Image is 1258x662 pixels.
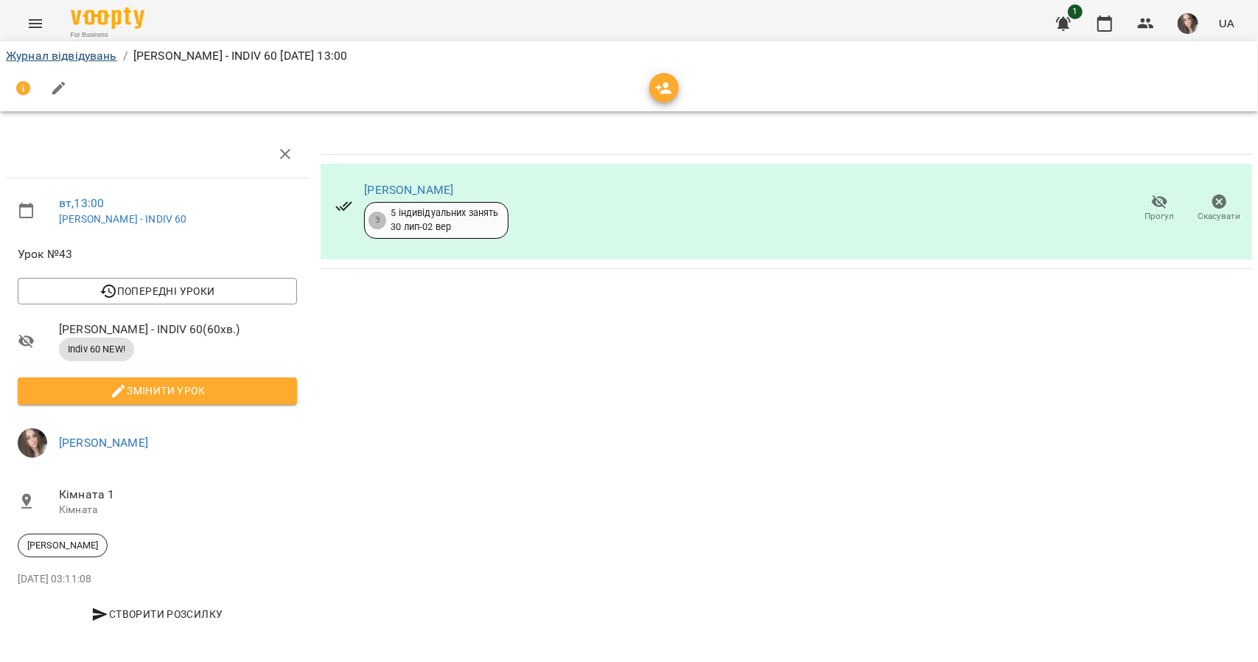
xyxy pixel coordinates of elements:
[1213,10,1240,37] button: UA
[133,47,347,65] p: [PERSON_NAME] - INDIV 60 [DATE] 13:00
[364,183,453,197] a: [PERSON_NAME]
[18,245,297,263] span: Урок №43
[1145,210,1175,223] span: Прогул
[59,321,297,338] span: [PERSON_NAME] - INDIV 60 ( 60 хв. )
[18,572,297,587] p: [DATE] 03:11:08
[1130,188,1189,229] button: Прогул
[71,30,144,40] span: For Business
[368,212,386,229] div: 3
[18,278,297,304] button: Попередні уроки
[59,436,148,450] a: [PERSON_NAME]
[18,539,107,552] span: [PERSON_NAME]
[59,503,297,518] p: Кімната
[29,282,285,300] span: Попередні уроки
[59,213,187,225] a: [PERSON_NAME] - INDIV 60
[1189,188,1249,229] button: Скасувати
[123,47,127,65] li: /
[18,601,297,627] button: Створити розсилку
[1068,4,1083,19] span: 1
[59,343,134,356] span: Indiv 60 NEW!
[6,49,117,63] a: Журнал відвідувань
[71,7,144,29] img: Voopty Logo
[1219,15,1234,31] span: UA
[24,605,291,623] span: Створити розсилку
[6,47,1252,65] nav: breadcrumb
[29,382,285,400] span: Змінити урок
[18,6,53,41] button: Menu
[391,206,498,234] div: 5 індивідуальних занять 30 лип - 02 вер
[18,377,297,404] button: Змінити урок
[1178,13,1198,34] img: f6374287e352a2e74eca4bf889e79d1e.jpg
[59,486,297,504] span: Кімната 1
[59,196,104,210] a: вт , 13:00
[1198,210,1241,223] span: Скасувати
[18,534,108,557] div: [PERSON_NAME]
[18,428,47,458] img: f6374287e352a2e74eca4bf889e79d1e.jpg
